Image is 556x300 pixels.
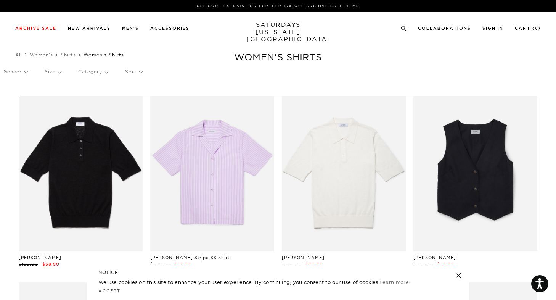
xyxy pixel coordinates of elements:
[150,255,230,260] a: [PERSON_NAME] Stripe SS Shirt
[98,288,121,294] a: Accept
[413,261,433,267] span: $165.00
[379,279,409,285] a: Learn more
[98,269,458,276] h5: NOTICE
[61,52,76,58] a: Shirts
[19,261,38,267] span: $195.00
[15,52,22,58] a: All
[482,26,503,31] a: Sign In
[282,261,301,267] span: $195.00
[78,63,108,81] p: Category
[413,255,456,260] a: [PERSON_NAME]
[18,3,538,9] p: Use Code EXTRA15 for Further 15% Off Archive Sale Items
[418,26,471,31] a: Collaborations
[3,63,27,81] p: Gender
[19,255,61,260] a: [PERSON_NAME]
[150,261,170,267] span: $165.00
[15,26,56,31] a: Archive Sale
[45,63,61,81] p: Size
[30,52,53,58] a: Women's
[125,63,142,81] p: Sort
[535,27,538,31] small: 0
[84,52,124,58] span: Women's Shirts
[68,26,111,31] a: New Arrivals
[305,261,323,267] span: $58.50
[247,21,310,43] a: SATURDAYS[US_STATE][GEOGRAPHIC_DATA]
[42,261,59,267] span: $58.50
[437,261,454,267] span: $49.50
[282,255,325,260] a: [PERSON_NAME]
[150,26,190,31] a: Accessories
[174,261,191,267] span: $49.50
[515,26,541,31] a: Cart (0)
[98,278,431,286] p: We use cookies on this site to enhance your user experience. By continuing, you consent to our us...
[122,26,139,31] a: Men's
